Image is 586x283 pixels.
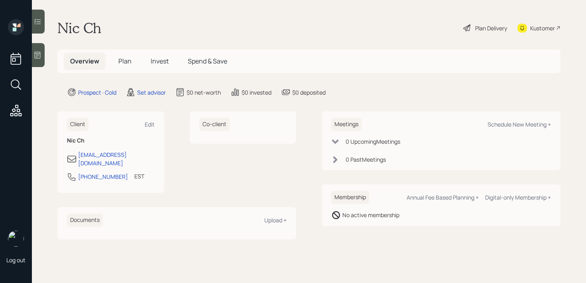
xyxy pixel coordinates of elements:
[187,88,221,97] div: $0 net-worth
[264,216,287,224] div: Upload +
[78,88,116,97] div: Prospect · Cold
[331,191,369,204] h6: Membership
[67,137,155,144] h6: Nic Ch
[488,121,551,128] div: Schedule New Meeting +
[57,19,101,37] h1: Nic Ch
[137,88,166,97] div: Set advisor
[70,57,99,65] span: Overview
[407,194,479,201] div: Annual Fee Based Planning +
[485,194,551,201] div: Digital-only Membership +
[188,57,227,65] span: Spend & Save
[475,24,507,32] div: Plan Delivery
[145,121,155,128] div: Edit
[6,256,26,264] div: Log out
[8,231,24,247] img: retirable_logo.png
[342,211,399,219] div: No active membership
[530,24,555,32] div: Kustomer
[292,88,326,97] div: $0 deposited
[199,118,230,131] h6: Co-client
[151,57,169,65] span: Invest
[242,88,271,97] div: $0 invested
[346,155,386,164] div: 0 Past Meeting s
[331,118,362,131] h6: Meetings
[67,118,88,131] h6: Client
[78,172,128,181] div: [PHONE_NUMBER]
[134,172,144,180] div: EST
[67,214,103,227] h6: Documents
[118,57,132,65] span: Plan
[346,137,400,146] div: 0 Upcoming Meeting s
[78,150,155,167] div: [EMAIL_ADDRESS][DOMAIN_NAME]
